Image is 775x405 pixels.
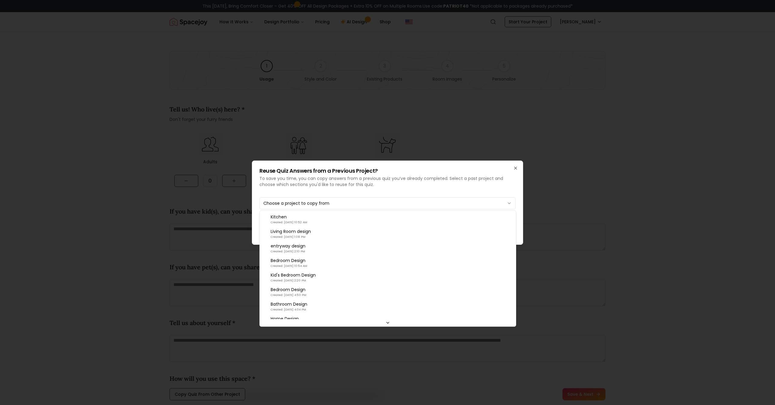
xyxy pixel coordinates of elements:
[271,307,306,312] small: Created: [DATE] 4:04 PM
[271,316,305,327] span: Home Design
[271,228,311,239] span: Living Room design
[271,287,306,297] span: Bedroom Design
[271,272,316,283] span: Kid's Bedroom Design
[271,278,306,283] small: Created: [DATE] 2:20 PM
[271,301,307,312] span: Bathroom Design
[271,214,307,225] span: Kitchen
[271,243,305,254] span: entryway design
[271,234,305,239] small: Created: [DATE] 1:08 PM
[271,220,307,225] small: Created: [DATE] 10:52 AM
[271,249,305,254] small: Created: [DATE] 2:10 PM
[271,257,307,268] span: Bedroom Design
[271,264,307,268] small: Created: [DATE] 10:54 AM
[271,293,306,297] small: Created: [DATE] 4:50 PM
